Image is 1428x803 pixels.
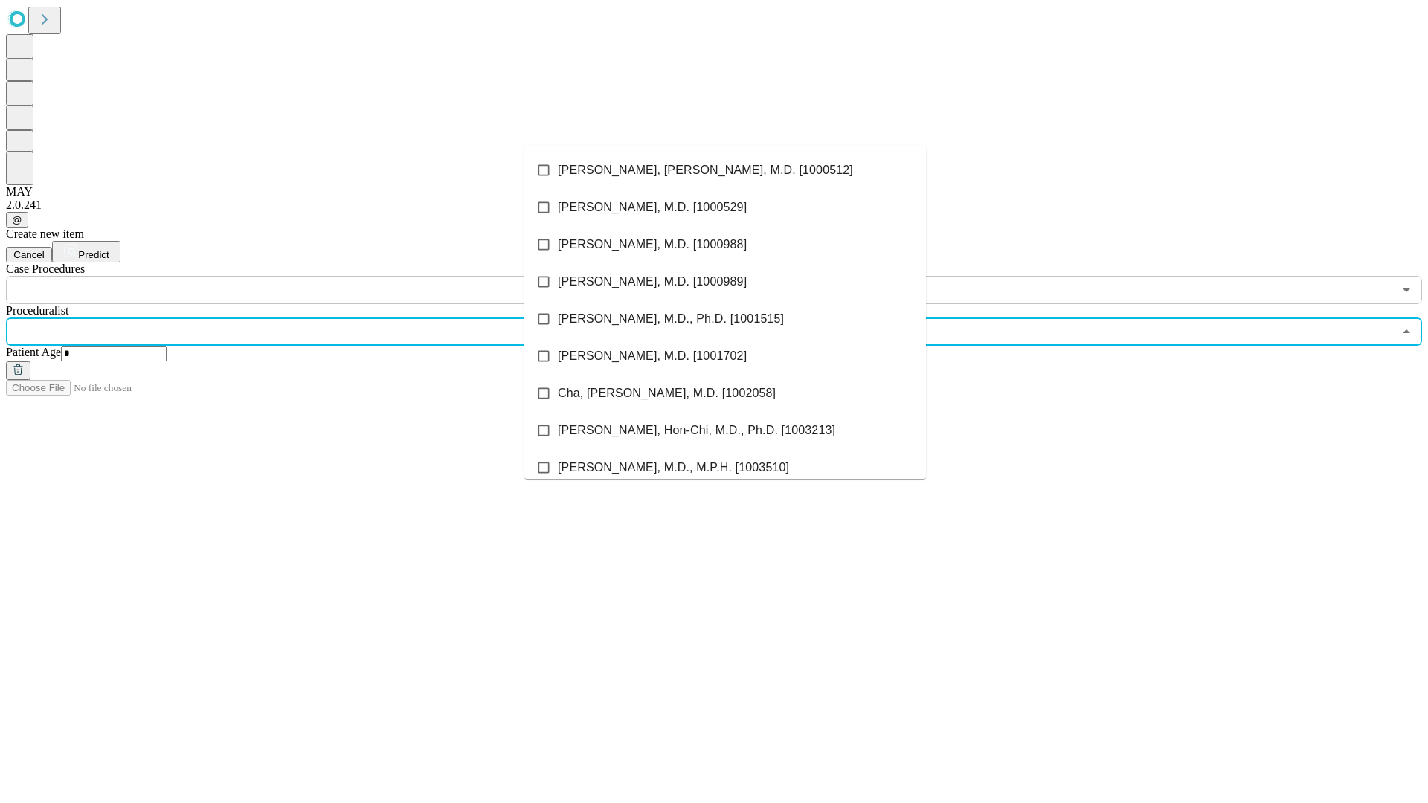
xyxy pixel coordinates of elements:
[6,247,52,262] button: Cancel
[6,199,1422,212] div: 2.0.241
[558,384,776,402] span: Cha, [PERSON_NAME], M.D. [1002058]
[558,199,747,216] span: [PERSON_NAME], M.D. [1000529]
[12,214,22,225] span: @
[78,249,109,260] span: Predict
[558,422,835,439] span: [PERSON_NAME], Hon-Chi, M.D., Ph.D. [1003213]
[13,249,45,260] span: Cancel
[6,346,61,358] span: Patient Age
[52,241,120,262] button: Predict
[558,310,784,328] span: [PERSON_NAME], M.D., Ph.D. [1001515]
[558,161,853,179] span: [PERSON_NAME], [PERSON_NAME], M.D. [1000512]
[558,459,789,477] span: [PERSON_NAME], M.D., M.P.H. [1003510]
[1396,321,1417,342] button: Close
[6,185,1422,199] div: MAY
[1396,280,1417,300] button: Open
[558,347,747,365] span: [PERSON_NAME], M.D. [1001702]
[6,228,84,240] span: Create new item
[558,273,747,291] span: [PERSON_NAME], M.D. [1000989]
[6,262,85,275] span: Scheduled Procedure
[558,236,747,254] span: [PERSON_NAME], M.D. [1000988]
[6,212,28,228] button: @
[6,304,68,317] span: Proceduralist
